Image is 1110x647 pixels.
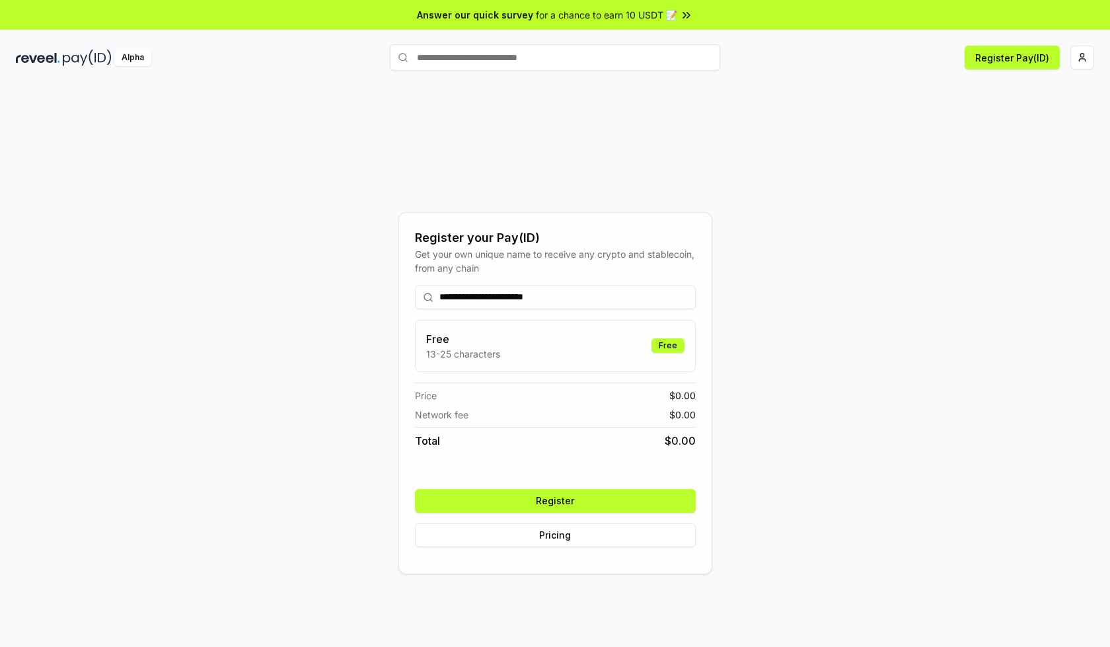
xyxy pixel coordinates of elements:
span: for a chance to earn 10 USDT 📝 [536,8,677,22]
span: $ 0.00 [665,433,696,449]
span: $ 0.00 [669,408,696,422]
div: Free [651,338,684,353]
span: Total [415,433,440,449]
img: reveel_dark [16,50,60,66]
h3: Free [426,331,500,347]
span: Answer our quick survey [417,8,533,22]
span: $ 0.00 [669,389,696,402]
div: Alpha [114,50,151,66]
button: Pricing [415,523,696,547]
span: Price [415,389,437,402]
span: Network fee [415,408,468,422]
p: 13-25 characters [426,347,500,361]
div: Register your Pay(ID) [415,229,696,247]
img: pay_id [63,50,112,66]
button: Register Pay(ID) [965,46,1060,69]
div: Get your own unique name to receive any crypto and stablecoin, from any chain [415,247,696,275]
button: Register [415,489,696,513]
